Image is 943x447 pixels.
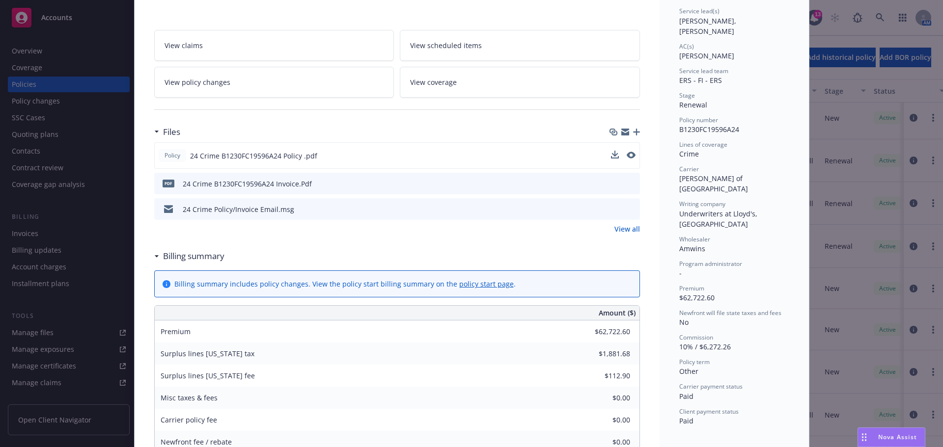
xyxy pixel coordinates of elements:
[154,67,394,98] a: View policy changes
[858,427,925,447] button: Nova Assist
[190,151,317,161] span: 24 Crime B1230FC19596A24 Policy .pdf
[154,250,224,263] div: Billing summary
[627,151,636,161] button: preview file
[878,433,917,441] span: Nova Assist
[627,204,636,214] button: preview file
[163,151,182,160] span: Policy
[679,317,689,327] span: No
[679,260,742,268] span: Program administrator
[163,250,224,263] h3: Billing summary
[679,342,731,351] span: 10% / $6,272.26
[679,116,718,124] span: Policy number
[679,67,728,75] span: Service lead team
[161,349,254,358] span: Surplus lines [US_STATE] tax
[679,333,713,342] span: Commission
[679,268,682,278] span: -
[679,16,738,36] span: [PERSON_NAME], [PERSON_NAME]
[679,358,710,366] span: Policy term
[679,76,722,85] span: ERS - FI - ERS
[572,346,636,361] input: 0.00
[611,151,619,161] button: download file
[679,416,693,425] span: Paid
[627,179,636,189] button: preview file
[161,415,217,424] span: Carrier policy fee
[679,7,720,15] span: Service lead(s)
[679,100,707,109] span: Renewal
[679,149,699,158] span: Crime
[161,371,255,380] span: Surplus lines [US_STATE] fee
[183,179,312,189] div: 24 Crime B1230FC19596A24 Invoice.Pdf
[679,91,695,100] span: Stage
[165,40,203,51] span: View claims
[161,437,232,447] span: Newfront fee / rebate
[679,125,739,134] span: B1230FC19596A24
[611,151,619,158] button: download file
[679,309,781,317] span: Newfront will file state taxes and fees
[165,77,230,87] span: View policy changes
[611,179,619,189] button: download file
[679,42,694,51] span: AC(s)
[410,40,482,51] span: View scheduled items
[679,367,698,376] span: Other
[400,30,640,61] a: View scheduled items
[858,428,870,447] div: Drag to move
[572,324,636,339] input: 0.00
[459,279,514,289] a: policy start page
[154,30,394,61] a: View claims
[679,392,693,401] span: Paid
[163,126,180,138] h3: Files
[679,209,759,229] span: Underwriters at Lloyd's, [GEOGRAPHIC_DATA]
[679,382,743,391] span: Carrier payment status
[161,393,218,402] span: Misc taxes & fees
[572,391,636,405] input: 0.00
[679,235,710,243] span: Wholesaler
[161,327,191,336] span: Premium
[572,413,636,427] input: 0.00
[679,244,705,253] span: Amwins
[174,279,516,289] div: Billing summary includes policy changes. View the policy start billing summary on the .
[154,126,180,138] div: Files
[572,368,636,383] input: 0.00
[679,200,725,208] span: Writing company
[679,407,739,416] span: Client payment status
[163,180,174,187] span: Pdf
[627,152,636,158] button: preview file
[183,204,294,214] div: 24 Crime Policy/Invoice Email.msg
[679,165,699,173] span: Carrier
[679,284,704,292] span: Premium
[599,308,636,318] span: Amount ($)
[400,67,640,98] a: View coverage
[679,140,727,149] span: Lines of coverage
[614,224,640,234] a: View all
[679,174,748,193] span: [PERSON_NAME] of [GEOGRAPHIC_DATA]
[611,204,619,214] button: download file
[410,77,457,87] span: View coverage
[679,51,734,60] span: [PERSON_NAME]
[679,293,715,302] span: $62,722.60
